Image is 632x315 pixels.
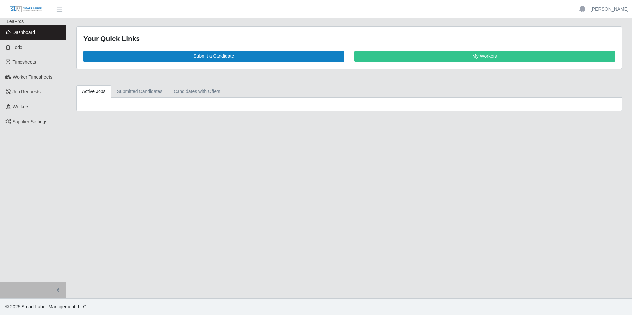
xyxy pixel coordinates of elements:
span: © 2025 Smart Labor Management, LLC [5,304,86,309]
a: My Workers [354,51,615,62]
span: Todo [13,45,22,50]
span: Timesheets [13,59,36,65]
a: Candidates with Offers [168,85,226,98]
a: Submit a Candidate [83,51,344,62]
span: Supplier Settings [13,119,48,124]
span: Job Requests [13,89,41,94]
a: Submitted Candidates [111,85,168,98]
img: SLM Logo [9,6,42,13]
span: Worker Timesheets [13,74,52,80]
a: Active Jobs [76,85,111,98]
span: LeaPros [7,19,24,24]
span: Dashboard [13,30,35,35]
div: Your Quick Links [83,33,615,44]
a: [PERSON_NAME] [591,6,629,13]
span: Workers [13,104,30,109]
